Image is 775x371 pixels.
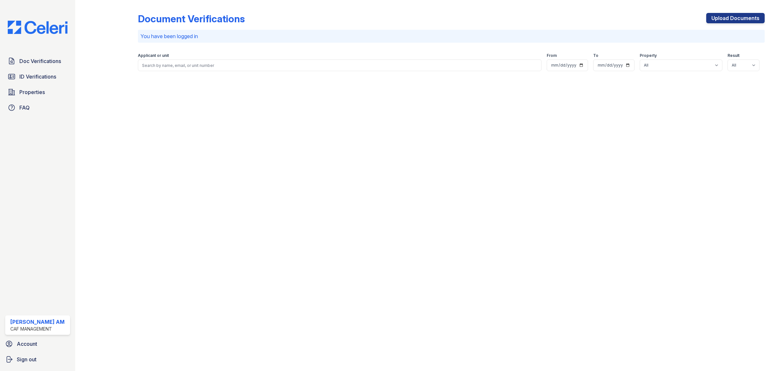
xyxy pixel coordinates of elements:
[138,13,245,25] div: Document Verifications
[138,53,169,58] label: Applicant or unit
[140,32,762,40] p: You have been logged in
[728,53,739,58] label: Result
[640,53,657,58] label: Property
[593,53,598,58] label: To
[3,353,73,366] a: Sign out
[138,59,542,71] input: Search by name, email, or unit number
[5,86,70,99] a: Properties
[5,101,70,114] a: FAQ
[547,53,557,58] label: From
[5,70,70,83] a: ID Verifications
[19,57,61,65] span: Doc Verifications
[5,55,70,68] a: Doc Verifications
[10,326,65,332] div: CAF Management
[17,340,37,348] span: Account
[3,337,73,350] a: Account
[19,88,45,96] span: Properties
[10,318,65,326] div: [PERSON_NAME] AM
[706,13,765,23] a: Upload Documents
[17,355,36,363] span: Sign out
[3,21,73,34] img: CE_Logo_Blue-a8612792a0a2168367f1c8372b55b34899dd931a85d93a1a3d3e32e68fde9ad4.png
[19,73,56,80] span: ID Verifications
[19,104,30,111] span: FAQ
